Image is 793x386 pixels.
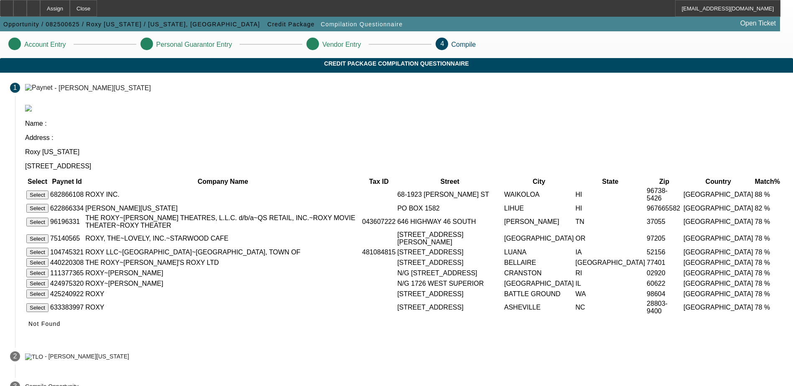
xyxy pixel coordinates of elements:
[575,279,646,288] td: IL
[575,300,646,315] td: NC
[504,300,574,315] td: ASHEVILLE
[646,187,682,203] td: 96738-5426
[85,258,361,267] td: THE ROXY~[PERSON_NAME]'S ROXY LTD
[575,187,646,203] td: HI
[683,279,754,288] td: [GEOGRAPHIC_DATA]
[85,289,361,299] td: ROXY
[451,41,476,48] p: Compile
[13,353,17,360] span: 2
[575,214,646,230] td: TN
[25,316,64,331] button: Not Found
[646,203,682,213] td: 967665582
[50,214,84,230] td: 96196331
[646,231,682,246] td: 97205
[683,187,754,203] td: [GEOGRAPHIC_DATA]
[397,187,503,203] td: 68-1923 [PERSON_NAME] ST
[397,268,503,278] td: N/G [STREET_ADDRESS]
[397,214,503,230] td: 646 HIGHWAY 46 SOUTH
[683,178,754,186] th: Country
[322,41,361,48] p: Vendor Entry
[85,187,361,203] td: ROXY INC.
[755,203,780,213] td: 82 %
[26,248,48,256] button: Select
[85,247,361,257] td: ROXY LLC~[GEOGRAPHIC_DATA]~[GEOGRAPHIC_DATA], TOWN OF
[85,231,361,246] td: ROXY, THE~LOVELY, INC.~STARWOOD CAFE
[683,300,754,315] td: [GEOGRAPHIC_DATA]
[646,214,682,230] td: 37055
[25,148,783,156] p: Roxy [US_STATE]
[504,247,574,257] td: LUANA
[25,105,32,112] img: paynet_logo.jpg
[26,279,48,288] button: Select
[13,84,17,91] span: 1
[25,163,783,170] p: [STREET_ADDRESS]
[683,203,754,213] td: [GEOGRAPHIC_DATA]
[265,17,317,32] button: Credit Package
[397,289,503,299] td: [STREET_ADDRESS]
[683,231,754,246] td: [GEOGRAPHIC_DATA]
[50,231,84,246] td: 75140565
[25,353,43,360] img: TLO
[575,258,646,267] td: [GEOGRAPHIC_DATA]
[50,178,84,186] th: Paynet Id
[397,231,503,246] td: [STREET_ADDRESS][PERSON_NAME]
[26,204,48,213] button: Select
[24,41,66,48] p: Account Entry
[504,203,574,213] td: LIHUE
[26,190,48,199] button: Select
[26,269,48,277] button: Select
[85,268,361,278] td: ROXY~[PERSON_NAME]
[3,21,260,28] span: Opportunity / 082500625 / Roxy [US_STATE] / [US_STATE], [GEOGRAPHIC_DATA]
[397,258,503,267] td: [STREET_ADDRESS]
[575,268,646,278] td: RI
[50,279,84,288] td: 424975320
[26,289,48,298] button: Select
[50,247,84,257] td: 104745321
[54,84,151,91] div: - [PERSON_NAME][US_STATE]
[85,203,361,213] td: [PERSON_NAME][US_STATE]
[50,258,84,267] td: 440220308
[575,289,646,299] td: WA
[397,178,503,186] th: Street
[28,320,61,327] span: Not Found
[397,247,503,257] td: [STREET_ADDRESS]
[755,247,780,257] td: 78 %
[755,258,780,267] td: 78 %
[504,214,574,230] td: [PERSON_NAME]
[26,303,48,312] button: Select
[45,353,129,360] div: - [PERSON_NAME][US_STATE]
[156,41,232,48] p: Personal Guarantor Entry
[683,289,754,299] td: [GEOGRAPHIC_DATA]
[25,84,53,91] img: Paynet
[397,279,503,288] td: N/G 1726 WEST SUPERIOR
[26,178,49,186] th: Select
[737,16,779,30] a: Open Ticket
[504,279,574,288] td: [GEOGRAPHIC_DATA]
[397,300,503,315] td: [STREET_ADDRESS]
[575,203,646,213] td: HI
[50,300,84,315] td: 633383997
[85,279,361,288] td: ROXY~[PERSON_NAME]
[50,289,84,299] td: 425240922
[85,214,361,230] td: THE ROXY~[PERSON_NAME] THEATRES, L.L.C. d/b/a~QS RETAIL, INC.~ROXY MOVIE THEATER~ROXY THEATER
[646,300,682,315] td: 28803-9400
[683,258,754,267] td: [GEOGRAPHIC_DATA]
[362,178,396,186] th: Tax ID
[646,258,682,267] td: 77401
[755,300,780,315] td: 78 %
[575,231,646,246] td: OR
[575,247,646,257] td: IA
[646,279,682,288] td: 60622
[646,247,682,257] td: 52156
[504,178,574,186] th: City
[26,258,48,267] button: Select
[504,258,574,267] td: BELLAIRE
[504,187,574,203] td: WAIKOLOA
[50,268,84,278] td: 111377365
[26,218,48,226] button: Select
[268,21,315,28] span: Credit Package
[25,120,783,127] p: Name :
[6,60,787,67] span: Credit Package Compilation Questionnaire
[441,40,444,47] span: 4
[646,178,682,186] th: Zip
